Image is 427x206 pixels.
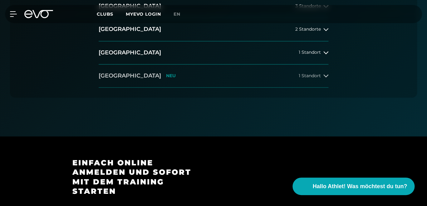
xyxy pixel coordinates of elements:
[99,25,161,33] h2: [GEOGRAPHIC_DATA]
[97,11,126,17] a: Clubs
[174,11,188,18] a: en
[99,72,161,80] h2: [GEOGRAPHIC_DATA]
[126,11,161,17] a: MYEVO LOGIN
[97,11,113,17] span: Clubs
[72,158,205,196] h3: Einfach online anmelden und sofort mit dem Training starten
[166,73,176,78] p: NEU
[99,41,328,64] button: [GEOGRAPHIC_DATA]1 Standort
[99,49,161,57] h2: [GEOGRAPHIC_DATA]
[312,182,407,191] span: Hallo Athlet! Was möchtest du tun?
[299,73,321,78] span: 1 Standort
[292,178,415,195] button: Hallo Athlet! Was möchtest du tun?
[99,18,328,41] button: [GEOGRAPHIC_DATA]2 Standorte
[299,50,321,55] span: 1 Standort
[174,11,180,17] span: en
[295,27,321,32] span: 2 Standorte
[99,64,328,88] button: [GEOGRAPHIC_DATA]NEU1 Standort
